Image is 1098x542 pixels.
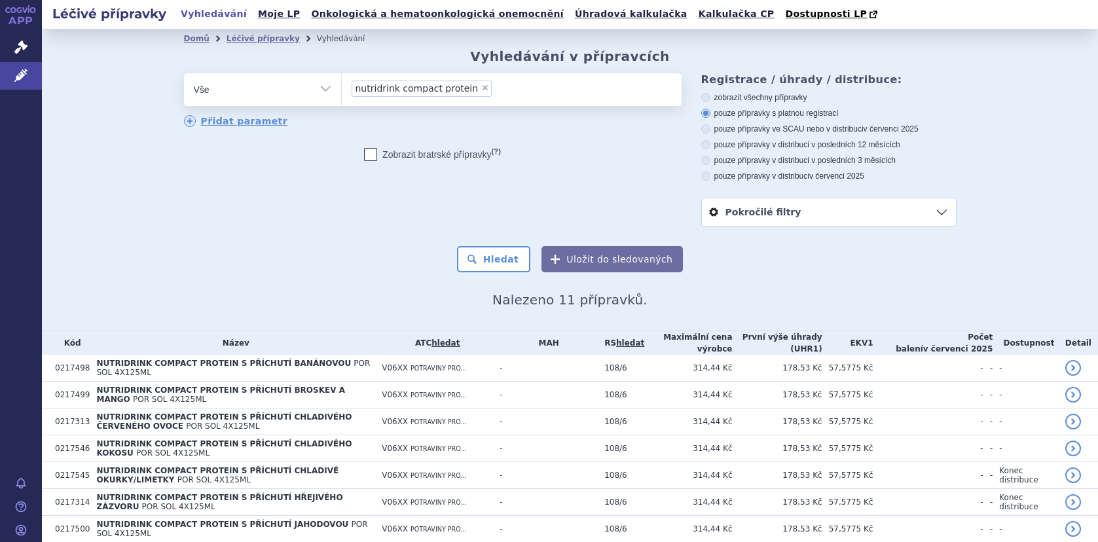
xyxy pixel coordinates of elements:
td: - [493,382,598,408]
span: V06XX [382,390,408,399]
td: - [873,382,983,408]
td: Konec distribuce [993,489,1058,516]
label: pouze přípravky v distribuci v posledních 12 měsících [701,139,957,150]
abbr: (?) [492,147,501,156]
button: Uložit do sledovaných [541,246,683,272]
a: detail [1065,521,1081,537]
label: pouze přípravky v distribuci v posledních 3 měsících [701,155,957,166]
td: - [493,355,598,382]
td: 57,5775 Kč [822,382,873,408]
a: Pokročilé filtry [702,198,956,226]
span: POTRAVINY PRO... [411,391,467,399]
span: 108/6 [604,524,627,533]
a: detail [1065,387,1081,403]
span: POTRAVINY PRO... [411,526,467,533]
span: v červenci 2025 [809,172,864,181]
td: - [983,435,993,462]
span: NUTRIDRINK COMPACT PROTEIN S PŘÍCHUTÍ CHLADIVÉHO ČERVENÉHO OVOCE [96,412,352,431]
a: detail [1065,441,1081,456]
span: 108/6 [604,417,627,426]
span: POR SOL 4X125ML [133,395,206,404]
span: Dostupnosti LP [785,9,867,19]
td: - [983,382,993,408]
a: detail [1065,494,1081,510]
label: pouze přípravky ve SCAU nebo v distribuci [701,124,957,134]
a: Přidat parametr [184,115,288,127]
span: 108/6 [604,497,627,507]
td: - [983,489,993,516]
li: Vyhledávání [317,29,382,48]
a: Dostupnosti LP [781,5,884,24]
td: 178,53 Kč [733,408,822,435]
th: MAH [493,331,598,355]
td: - [873,435,983,462]
td: 57,5775 Kč [822,408,873,435]
td: 57,5775 Kč [822,489,873,516]
th: Maximální cena výrobce [644,331,732,355]
td: 314,44 Kč [644,382,732,408]
span: V06XX [382,417,408,426]
td: 57,5775 Kč [822,435,873,462]
td: 314,44 Kč [644,355,732,382]
td: 178,53 Kč [733,382,822,408]
span: 108/6 [604,390,627,399]
td: - [873,489,983,516]
th: ATC [375,331,493,355]
td: 57,5775 Kč [822,355,873,382]
span: 108/6 [604,363,627,372]
td: 178,53 Kč [733,489,822,516]
td: 178,53 Kč [733,435,822,462]
span: V06XX [382,444,408,453]
span: POR SOL 4X125ML [186,422,259,431]
td: 0217499 [48,382,90,408]
th: Kód [48,331,90,355]
td: 314,44 Kč [644,462,732,489]
span: 108/6 [604,471,627,480]
td: 0217546 [48,435,90,462]
span: v červenci 2025 [864,124,919,134]
span: 108/6 [604,444,627,453]
td: - [993,382,1058,408]
td: 314,44 Kč [644,489,732,516]
span: V06XX [382,497,408,507]
span: NUTRIDRINK COMPACT PROTEIN S PŘÍCHUTÍ CHLADIVÉHO KOKOSU [96,439,352,458]
h3: Registrace / úhrady / distribuce: [701,73,957,86]
span: NUTRIDRINK COMPACT PROTEIN S PŘÍCHUTÍ JAHODOVOU [96,520,348,529]
td: - [493,408,598,435]
span: POR SOL 4X125ML [136,448,210,458]
td: - [993,435,1058,462]
span: POTRAVINY PRO... [411,445,467,452]
span: NUTRIDRINK COMPACT PROTEIN S PŘÍCHUTÍ BROSKEV A MANGO [96,386,345,404]
a: Léčivé přípravky [227,34,300,43]
span: POTRAVINY PRO... [411,365,467,372]
td: Konec distribuce [993,462,1058,489]
td: - [983,355,993,382]
td: - [873,462,983,489]
td: 314,44 Kč [644,435,732,462]
th: EKV1 [822,331,873,355]
span: POR SOL 4X125ML [142,502,215,511]
span: NUTRIDRINK COMPACT PROTEIN S PŘÍCHUTÍ HŘEJIVÉHO ZÁZVORU [96,493,342,511]
td: - [983,462,993,489]
td: - [873,355,983,382]
td: - [993,408,1058,435]
td: 57,5775 Kč [822,462,873,489]
td: - [493,462,598,489]
a: detail [1065,414,1081,429]
a: hledat [616,338,644,348]
a: detail [1065,360,1081,376]
a: hledat [431,338,460,348]
label: Zobrazit bratrské přípravky [364,148,501,161]
td: 0217545 [48,462,90,489]
span: POR SOL 4X125ML [96,359,370,377]
a: Vyhledávání [177,5,251,23]
td: 178,53 Kč [733,462,822,489]
span: POTRAVINY PRO... [411,418,467,425]
span: v červenci 2025 [923,344,993,353]
th: Dostupnost [993,331,1058,355]
td: 0217314 [48,489,90,516]
td: 0217313 [48,408,90,435]
a: Onkologická a hematoonkologická onemocnění [307,5,568,23]
td: - [493,435,598,462]
span: nutridrink compact protein [356,84,479,93]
